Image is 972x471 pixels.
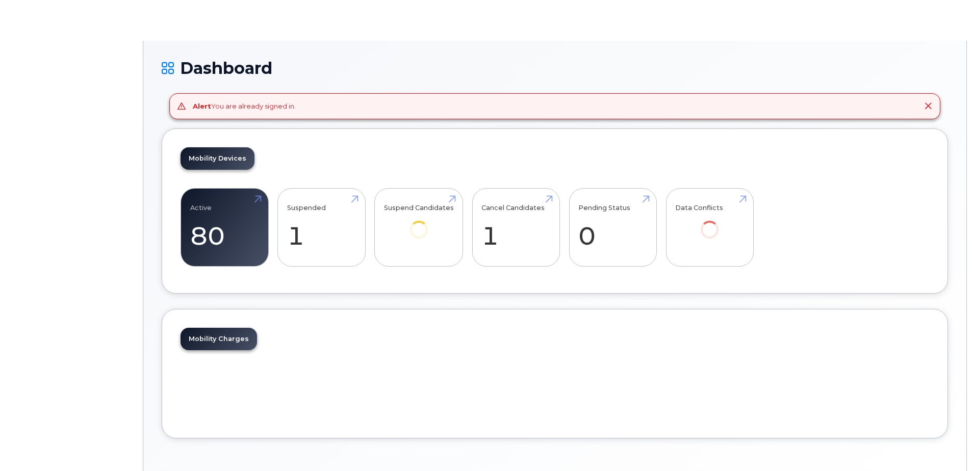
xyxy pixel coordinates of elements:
a: Pending Status 0 [578,194,647,261]
h1: Dashboard [162,59,948,77]
a: Active 80 [190,194,259,261]
a: Mobility Charges [181,328,257,350]
a: Mobility Devices [181,147,254,170]
div: You are already signed in. [193,101,296,111]
a: Suspended 1 [287,194,356,261]
a: Cancel Candidates 1 [481,194,550,261]
a: Suspend Candidates [384,194,454,252]
a: Data Conflicts [675,194,744,252]
strong: Alert [193,102,211,110]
